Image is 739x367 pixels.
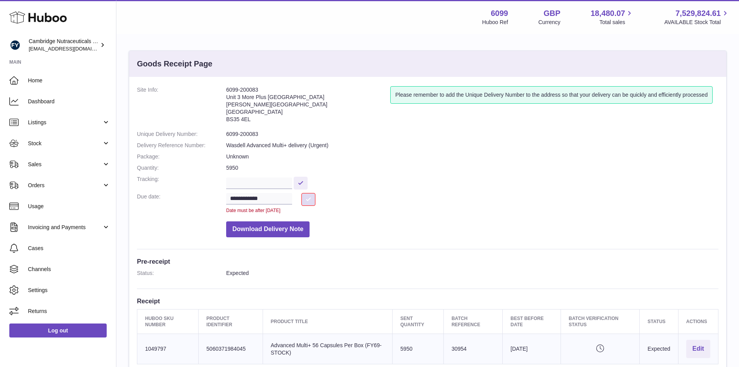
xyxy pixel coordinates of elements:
img: huboo@camnutra.com [9,39,21,51]
a: 18,480.07 Total sales [590,8,634,26]
span: 18,480.07 [590,8,625,19]
span: Settings [28,287,110,294]
div: Huboo Ref [482,19,508,26]
span: Invoicing and Payments [28,224,102,231]
span: Orders [28,182,102,189]
span: Total sales [599,19,634,26]
span: Cases [28,245,110,252]
span: Dashboard [28,98,110,105]
a: 7,529,824.61 AVAILABLE Stock Total [664,8,730,26]
a: Log out [9,324,107,337]
span: [EMAIL_ADDRESS][DOMAIN_NAME] [29,45,114,52]
span: Listings [28,119,102,126]
span: 7,529,824.61 [675,8,721,19]
span: Returns [28,308,110,315]
span: Stock [28,140,102,147]
span: Sales [28,161,102,168]
span: Usage [28,203,110,210]
span: Channels [28,266,110,273]
strong: 6099 [491,8,508,19]
span: AVAILABLE Stock Total [664,19,730,26]
div: Cambridge Nutraceuticals Ltd [29,38,99,52]
strong: GBP [543,8,560,19]
span: Home [28,77,110,84]
div: Currency [538,19,561,26]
